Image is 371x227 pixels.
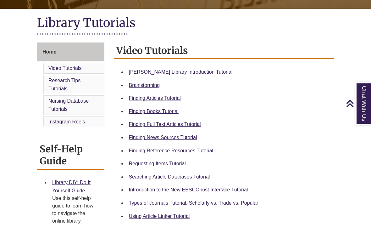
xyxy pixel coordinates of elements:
[48,99,89,112] a: Nursing Database Tutorials
[37,43,104,129] div: Guide Page Menu
[42,49,56,55] span: Home
[37,15,334,32] h1: Library Tutorials
[129,83,160,88] a: Brainstorming
[37,141,104,170] h2: Self-Help Guide
[129,109,179,114] a: Finding Books Tutorial
[37,43,104,62] a: Home
[346,99,369,108] a: Back to Top
[129,70,233,75] a: [PERSON_NAME] Library Introduction Tutorial
[129,148,213,154] a: Finding Reference Resources Tutorial
[129,122,201,127] a: Finding Full Text Articles Tutorial
[129,96,181,101] a: Finding Articles Tutorial
[48,66,82,71] a: Video Tutorials
[129,135,197,140] a: Finding News Sources Tutorial
[52,195,99,225] div: Use this self-help guide to learn how to navigate the online library.
[129,201,258,206] a: Types of Journals Tutorial: Scholarly vs. Trade vs. Popular
[129,187,248,193] a: Introduction to the New EBSCOhost Interface Tutorial
[114,43,334,60] h2: Video Tutorials
[48,78,80,92] a: Research Tips Tutorials
[129,161,186,167] a: Requesting Items Tutorial
[129,214,190,219] a: Using Article Linker Tutorial
[48,119,85,125] a: Instagram Reels
[129,174,210,180] a: Searching Article Databases Tutorial
[52,180,91,194] a: Library DIY: Do It Yourself Guide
